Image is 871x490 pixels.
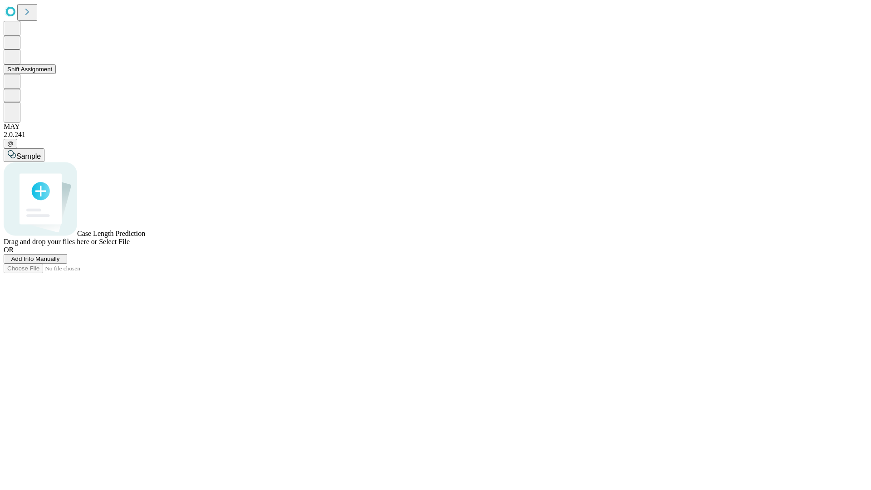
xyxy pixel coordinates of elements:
[4,246,14,254] span: OR
[11,255,60,262] span: Add Info Manually
[7,140,14,147] span: @
[99,238,130,245] span: Select File
[4,131,867,139] div: 2.0.241
[77,230,145,237] span: Case Length Prediction
[16,152,41,160] span: Sample
[4,64,56,74] button: Shift Assignment
[4,139,17,148] button: @
[4,238,97,245] span: Drag and drop your files here or
[4,148,44,162] button: Sample
[4,122,867,131] div: MAY
[4,254,67,264] button: Add Info Manually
